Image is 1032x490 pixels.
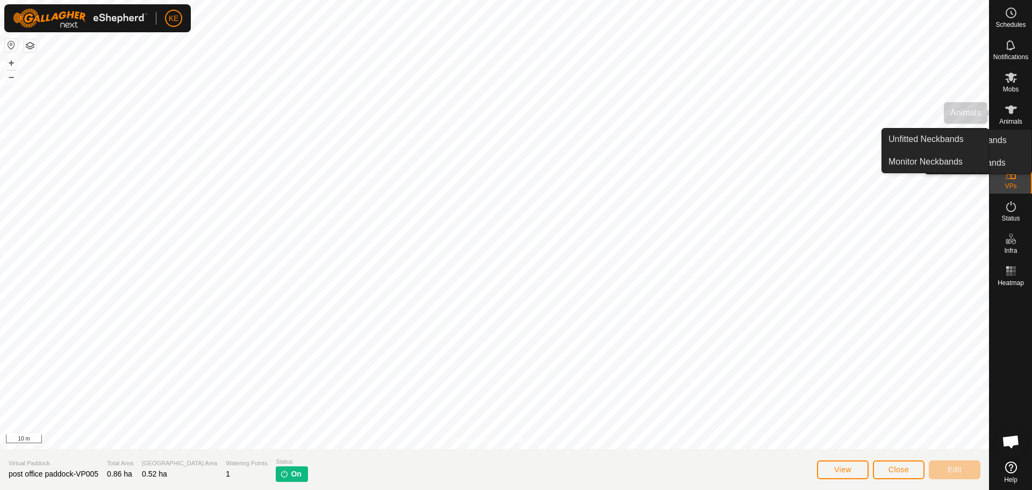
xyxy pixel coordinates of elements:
[505,435,537,445] a: Contact Us
[993,54,1028,60] span: Notifications
[948,465,962,474] span: Edit
[276,457,307,466] span: Status
[13,9,147,28] img: Gallagher Logo
[873,460,924,479] button: Close
[291,468,301,480] span: On
[169,13,179,24] span: KE
[1003,86,1019,93] span: Mobs
[929,460,980,479] button: Edit
[1001,215,1020,222] span: Status
[888,133,964,146] span: Unfitted Neckbands
[5,39,18,52] button: Reset Map
[142,470,167,478] span: 0.52 ha
[9,470,98,478] span: post office paddock-VP005
[998,280,1024,286] span: Heatmap
[280,470,289,478] img: turn-on
[995,425,1027,458] a: Open chat
[1004,477,1017,483] span: Help
[226,470,230,478] span: 1
[995,22,1026,28] span: Schedules
[1004,247,1017,254] span: Infra
[142,459,217,468] span: [GEOGRAPHIC_DATA] Area
[882,129,988,150] a: Unfitted Neckbands
[24,39,37,52] button: Map Layers
[888,465,909,474] span: Close
[107,470,132,478] span: 0.86 ha
[5,70,18,83] button: –
[452,435,492,445] a: Privacy Policy
[226,459,267,468] span: Watering Points
[888,155,963,168] span: Monitor Neckbands
[999,118,1022,125] span: Animals
[817,460,869,479] button: View
[9,459,98,468] span: Virtual Paddock
[5,56,18,69] button: +
[107,459,133,468] span: Total Area
[834,465,851,474] span: View
[990,457,1032,487] a: Help
[882,151,988,173] a: Monitor Neckbands
[1005,183,1016,189] span: VPs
